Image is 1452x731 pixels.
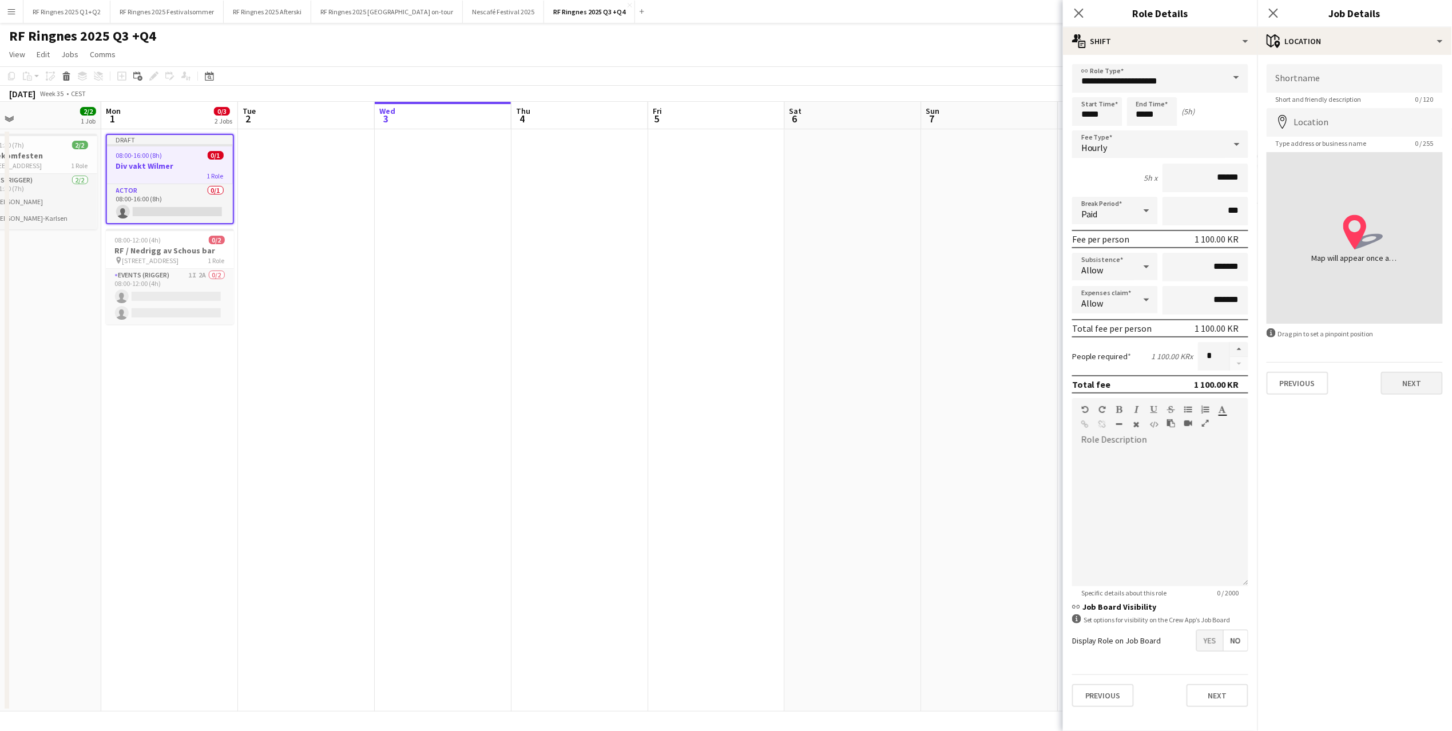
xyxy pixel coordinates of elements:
div: CEST [71,89,86,98]
div: 1 100.00 KR [1195,233,1239,245]
a: Edit [32,47,54,62]
span: Short and friendly description [1267,95,1371,104]
span: 08:00-12:00 (4h) [115,236,161,244]
span: Jobs [61,49,78,59]
span: Specific details about this role [1072,589,1176,597]
button: Previous [1072,684,1134,707]
span: Sat [790,106,802,116]
span: 0/1 [208,151,224,160]
a: Jobs [57,47,83,62]
button: Paste as plain text [1167,419,1175,428]
button: RF Ringnes 2025 [GEOGRAPHIC_DATA] on-tour [311,1,463,23]
span: 1 Role [72,161,88,170]
app-job-card: Draft08:00-16:00 (8h)0/1Div vakt Wilmer1 RoleActor0/108:00-16:00 (8h) [106,134,234,224]
app-card-role: Events (Rigger)1I2A0/208:00-12:00 (4h) [106,269,234,324]
span: Comms [90,49,116,59]
app-card-role: Actor0/108:00-16:00 (8h) [107,184,233,223]
span: Type address or business name [1267,139,1376,148]
div: Draft [107,135,233,144]
div: 1 Job [81,117,96,125]
button: Fullscreen [1201,419,1209,428]
h3: Div vakt Wilmer [107,161,233,171]
span: 0 / 120 [1406,95,1443,104]
span: 8 [1061,112,1078,125]
span: Tue [243,106,256,116]
div: 1 100.00 KR [1195,323,1239,334]
div: [DATE] [9,88,35,100]
button: Text Color [1219,405,1227,414]
button: Next [1187,684,1248,707]
h3: Job Board Visibility [1072,602,1248,612]
span: Sun [926,106,940,116]
button: RF Ringnes 2025 Festivalsommer [110,1,224,23]
span: 1 Role [207,172,224,180]
span: Wed [379,106,395,116]
span: 0/3 [214,107,230,116]
div: Map will appear once address has been added [1312,252,1398,264]
span: 4 [514,112,530,125]
span: Fri [653,106,662,116]
button: Redo [1098,405,1106,414]
div: Set options for visibility on the Crew App’s Job Board [1072,614,1248,625]
div: 5h x [1144,173,1158,183]
h1: RF Ringnes 2025 Q3 +Q4 [9,27,156,45]
span: 3 [378,112,395,125]
span: 1 [104,112,121,125]
button: Strikethrough [1167,405,1175,414]
div: Total fee per person [1072,323,1152,334]
span: Week 35 [38,89,66,98]
span: 0 / 255 [1406,139,1443,148]
button: Ordered List [1201,405,1209,414]
button: Insert video [1184,419,1192,428]
button: Previous [1267,372,1328,395]
button: RF Ringnes 2025 Afterski [224,1,311,23]
div: (5h) [1182,106,1195,117]
span: 0/2 [209,236,225,244]
h3: Job Details [1257,6,1452,21]
label: People required [1072,351,1132,361]
button: Italic [1133,405,1141,414]
div: Fee per person [1072,233,1130,245]
div: Total fee [1072,379,1111,390]
span: Allow [1081,264,1104,276]
span: 08:00-16:00 (8h) [116,151,162,160]
button: Undo [1081,405,1089,414]
h3: Role Details [1063,6,1257,21]
a: Comms [85,47,120,62]
div: Location [1257,27,1452,55]
span: 2/2 [72,141,88,149]
span: [STREET_ADDRESS] [122,256,179,265]
span: 5 [651,112,662,125]
span: 1 Role [208,256,225,265]
span: 7 [925,112,940,125]
span: Allow [1081,297,1104,309]
div: 1 100.00 KR [1195,379,1239,390]
span: 6 [788,112,802,125]
button: Next [1381,372,1443,395]
a: View [5,47,30,62]
span: Mon [106,106,121,116]
button: Horizontal Line [1116,420,1124,429]
span: 2/2 [80,107,96,116]
app-job-card: 08:00-12:00 (4h)0/2RF / Nedrigg av Schous bar [STREET_ADDRESS]1 RoleEvents (Rigger)1I2A0/208:00-1... [106,229,234,324]
span: No [1224,630,1248,651]
span: Thu [516,106,530,116]
span: View [9,49,25,59]
div: 1 100.00 KR x [1152,351,1193,361]
span: 2 [241,112,256,125]
button: Bold [1116,405,1124,414]
button: Increase [1230,342,1248,357]
button: RF Ringnes 2025 Q3 +Q4 [544,1,635,23]
div: Drag pin to set a pinpoint position [1267,328,1443,339]
button: HTML Code [1150,420,1158,429]
div: Shift [1063,27,1257,55]
button: RF Ringnes 2025 Q1+Q2 [23,1,110,23]
span: Yes [1197,630,1223,651]
h3: RF / Nedrigg av Schous bar [106,245,234,256]
span: Hourly [1081,142,1108,153]
div: 2 Jobs [215,117,232,125]
button: Unordered List [1184,405,1192,414]
span: Paid [1081,208,1098,220]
